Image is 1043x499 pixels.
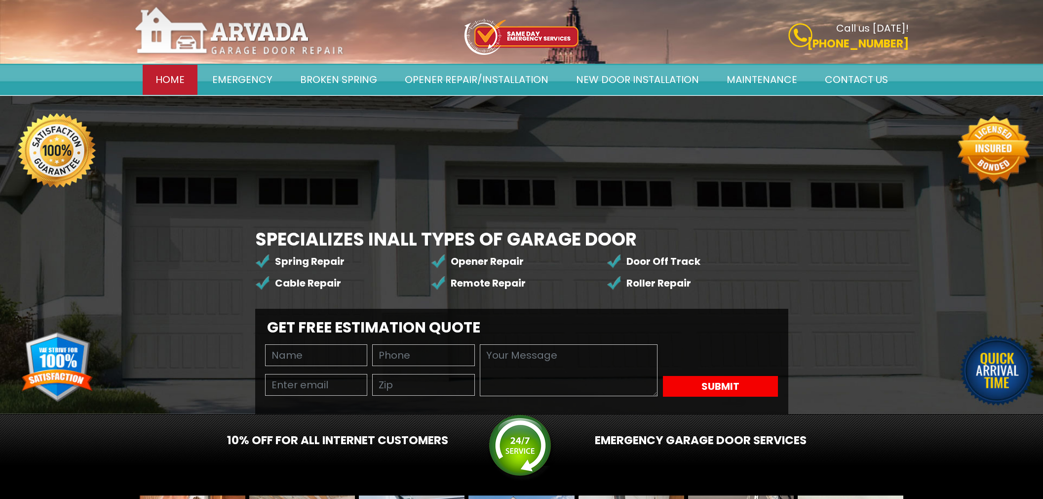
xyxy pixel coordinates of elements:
[287,65,390,95] a: Broken Spring
[265,344,368,366] input: Name
[143,65,197,95] a: Home
[595,434,909,448] h2: Emergency Garage Door services
[134,434,449,448] h2: 10% OFF For All Internet Customers
[714,65,810,95] a: Maintenance
[607,250,782,272] li: Door Off Track
[431,250,607,272] li: Opener Repair
[563,65,712,95] a: New door installation
[199,65,285,95] a: Emergency
[372,374,475,396] input: Zip
[260,319,783,336] h2: Get Free Estimation Quote
[255,227,637,252] b: Specializes in
[431,272,607,294] li: Remote Repair
[255,250,431,272] li: Spring Repair
[488,414,555,482] img: srv.png
[255,272,431,294] li: Cable Repair
[663,344,778,374] iframe: reCAPTCHA
[836,21,909,35] b: Call us [DATE]!
[812,65,901,95] a: Contact Us
[464,19,579,55] img: icon-top.png
[387,227,637,252] span: All Types of Garage Door
[660,36,909,52] p: [PHONE_NUMBER]
[663,376,778,397] button: Submit
[660,23,909,52] a: Call us [DATE]! [PHONE_NUMBER]
[392,65,561,95] a: Opener Repair/Installation
[372,344,475,366] input: Phone
[607,272,782,294] li: Roller Repair
[134,6,346,56] img: Arvada.png
[265,374,368,396] input: Enter email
